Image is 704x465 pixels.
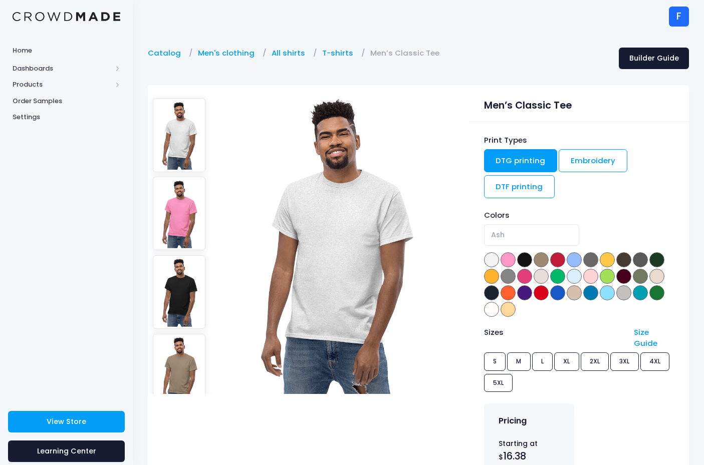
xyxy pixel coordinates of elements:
[13,112,120,122] span: Settings
[559,149,627,172] a: Embroidery
[499,416,527,426] h4: Pricing
[484,94,674,113] div: Men’s Classic Tee
[13,12,120,22] img: Logo
[13,96,120,106] span: Order Samples
[13,80,112,90] span: Products
[619,48,689,69] a: Builder Guide
[484,210,674,221] div: Colors
[484,224,579,246] span: Ash
[491,230,505,240] span: Ash
[148,48,186,59] a: Catalog
[484,175,555,198] a: DTF printing
[484,135,674,146] div: Print Types
[370,48,444,59] a: Men’s Classic Tee
[8,411,125,432] a: View Store
[37,446,96,456] span: Learning Center
[13,46,120,56] span: Home
[198,48,260,59] a: Men's clothing
[484,149,558,172] a: DTG printing
[8,440,125,462] a: Learning Center
[479,327,629,349] div: Sizes
[499,438,560,463] div: Starting at $
[634,327,657,348] a: Size Guide
[47,416,86,426] span: View Store
[13,64,112,74] span: Dashboards
[503,449,526,463] span: 16.38
[669,7,689,27] div: F
[272,48,310,59] a: All shirts
[322,48,358,59] a: T-shirts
